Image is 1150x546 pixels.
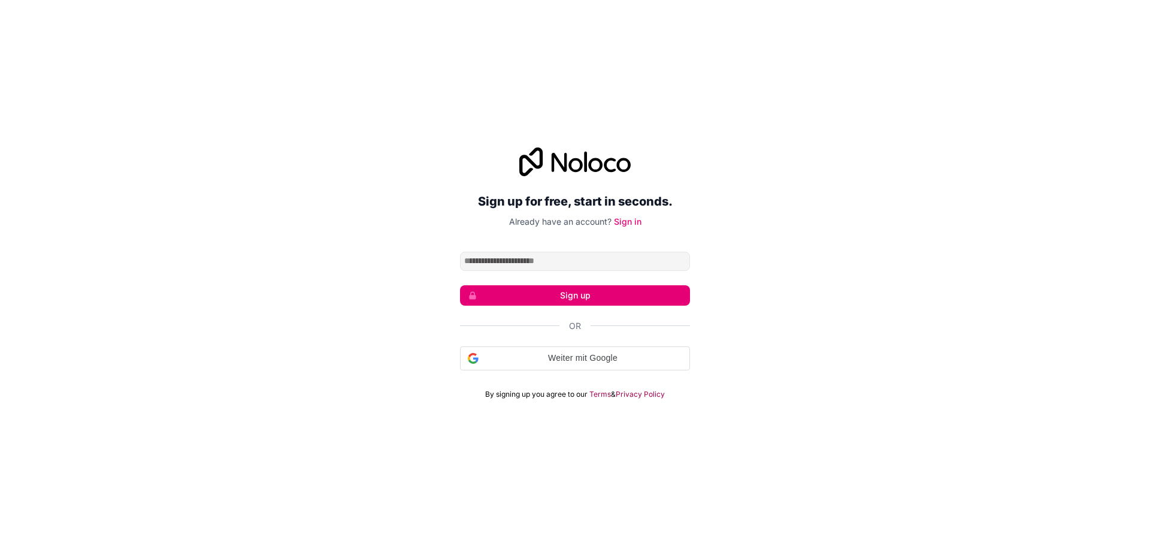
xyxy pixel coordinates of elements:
[460,252,690,271] input: Email address
[460,191,690,212] h2: Sign up for free, start in seconds.
[460,285,690,306] button: Sign up
[611,390,616,399] span: &
[509,216,612,227] span: Already have an account?
[569,320,581,332] span: Or
[483,352,682,364] span: Weiter mit Google
[589,390,611,399] a: Terms
[614,216,641,227] a: Sign in
[460,346,690,370] div: Weiter mit Google
[485,390,588,399] span: By signing up you agree to our
[616,390,665,399] a: Privacy Policy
